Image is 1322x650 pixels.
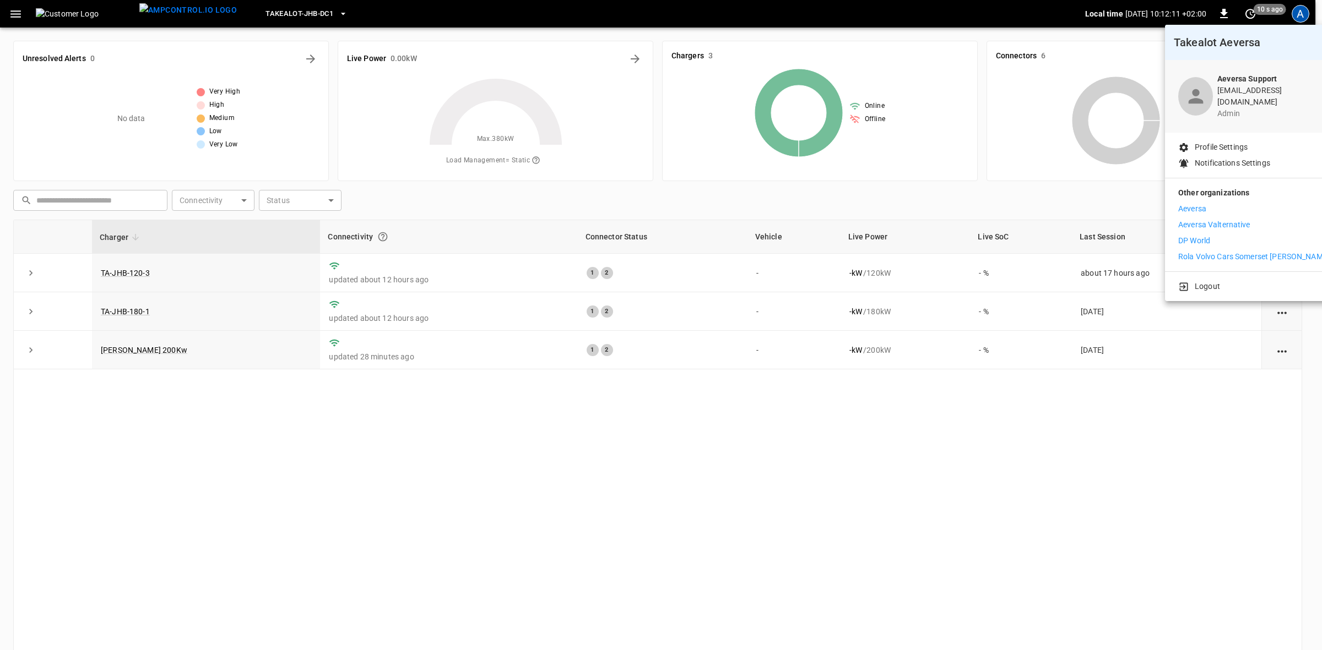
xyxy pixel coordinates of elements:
[1217,74,1277,83] b: Aeversa Support
[1178,77,1213,116] div: profile-icon
[1178,235,1210,247] p: DP World
[1195,157,1270,169] p: Notifications Settings
[1178,203,1206,215] p: Aeversa
[1178,219,1250,231] p: Aeversa Valternative
[1195,141,1248,153] p: Profile Settings
[1195,281,1220,292] p: Logout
